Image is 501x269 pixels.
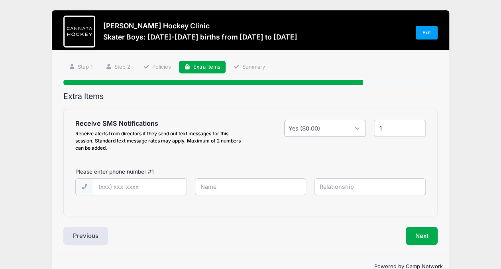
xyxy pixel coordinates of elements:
[100,61,136,74] a: Step 2
[151,168,154,175] span: 1
[75,120,247,128] h4: Receive SMS Notifications
[416,26,438,40] a: Exit
[63,92,438,101] h2: Extra Items
[75,168,154,176] label: Please enter phone number #
[103,33,297,41] h3: Skater Boys: [DATE]-[DATE] births from [DATE] to [DATE]
[103,22,297,30] h3: [PERSON_NAME] Hockey Clinic
[406,227,438,245] button: Next
[93,178,187,196] input: (xxx) xxx-xxxx
[374,120,426,137] input: Quantity
[63,227,108,245] button: Previous
[63,61,98,74] a: Step 1
[195,178,306,196] input: Name
[75,130,247,152] div: Receive alerts from directors if they send out text messages for this session. Standard text mess...
[314,178,426,196] input: Relationship
[179,61,226,74] a: Extra Items
[228,61,270,74] a: Summary
[138,61,177,74] a: Policies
